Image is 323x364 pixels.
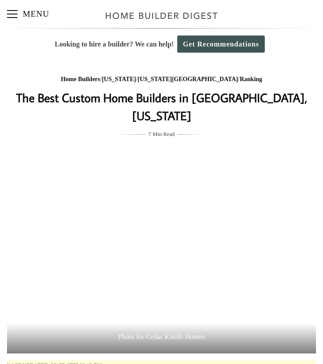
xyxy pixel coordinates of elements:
[102,7,222,24] img: Home Builder Digest
[61,76,100,82] a: Home Builders
[138,76,238,82] a: [US_STATE][GEOGRAPHIC_DATA]
[7,89,316,125] h1: The Best Custom Home Builders in [GEOGRAPHIC_DATA], [US_STATE]
[148,129,175,139] span: 7 Min Read
[240,76,262,82] a: Ranking
[177,36,265,53] a: Get Recommendations
[7,324,316,353] span: Photo for Cedar Knolls Homes
[7,74,316,85] div: / / /
[102,76,136,82] a: [US_STATE]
